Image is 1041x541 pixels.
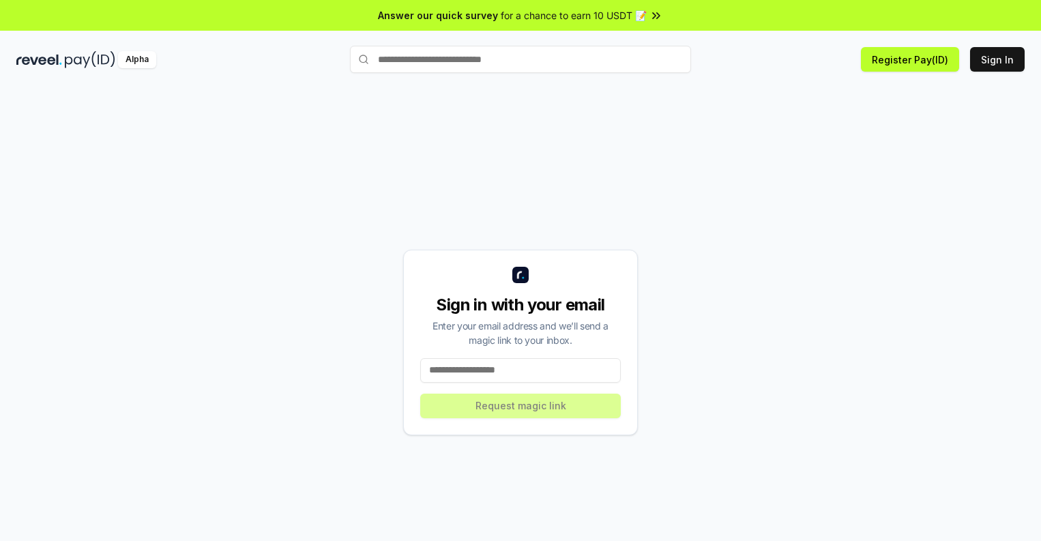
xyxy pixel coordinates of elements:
div: Alpha [118,51,156,68]
button: Register Pay(ID) [861,47,959,72]
span: for a chance to earn 10 USDT 📝 [501,8,647,23]
span: Answer our quick survey [378,8,498,23]
div: Sign in with your email [420,294,621,316]
img: reveel_dark [16,51,62,68]
div: Enter your email address and we’ll send a magic link to your inbox. [420,319,621,347]
img: logo_small [512,267,529,283]
img: pay_id [65,51,115,68]
button: Sign In [970,47,1025,72]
